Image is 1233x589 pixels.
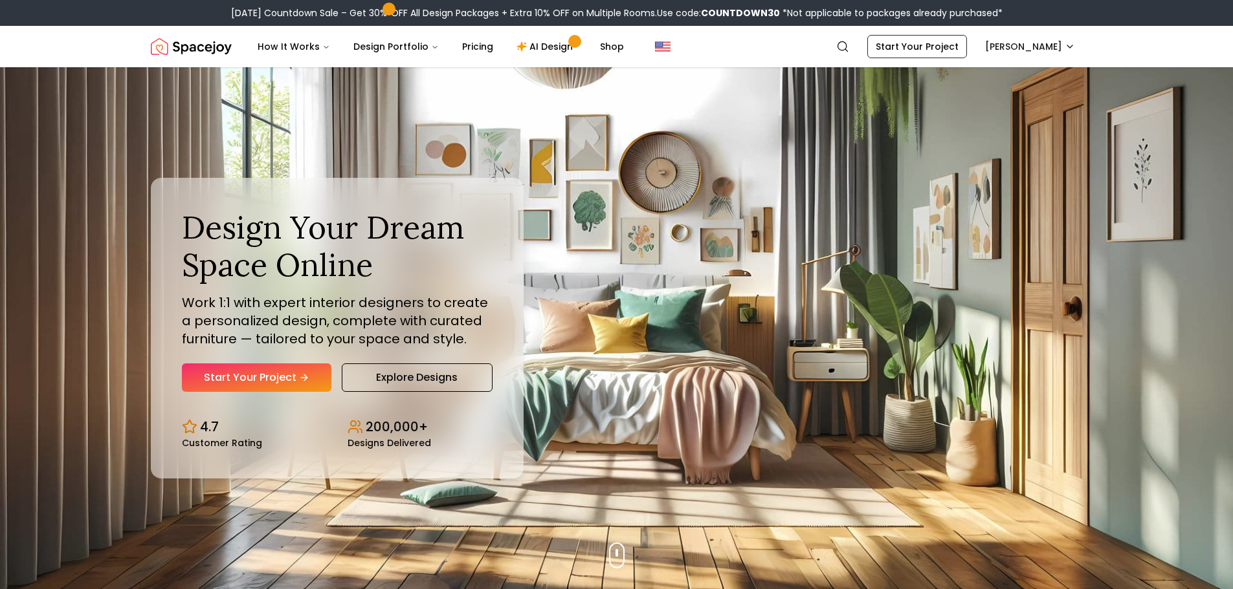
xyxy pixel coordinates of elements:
[977,35,1083,58] button: [PERSON_NAME]
[151,34,232,59] a: Spacejoy
[701,6,780,19] b: COUNTDOWN30
[182,438,262,447] small: Customer Rating
[182,363,331,392] a: Start Your Project
[247,34,340,59] button: How It Works
[151,26,1083,67] nav: Global
[200,418,219,436] p: 4.7
[348,438,431,447] small: Designs Delivered
[506,34,587,59] a: AI Design
[343,34,449,59] button: Design Portfolio
[247,34,634,59] nav: Main
[182,407,493,447] div: Design stats
[780,6,1003,19] span: *Not applicable to packages already purchased*
[655,39,671,54] img: United States
[867,35,967,58] a: Start Your Project
[182,294,493,348] p: Work 1:1 with expert interior designers to create a personalized design, complete with curated fu...
[657,6,780,19] span: Use code:
[366,418,428,436] p: 200,000+
[590,34,634,59] a: Shop
[231,6,1003,19] div: [DATE] Countdown Sale – Get 30% OFF All Design Packages + Extra 10% OFF on Multiple Rooms.
[452,34,504,59] a: Pricing
[342,363,493,392] a: Explore Designs
[151,34,232,59] img: Spacejoy Logo
[182,209,493,283] h1: Design Your Dream Space Online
